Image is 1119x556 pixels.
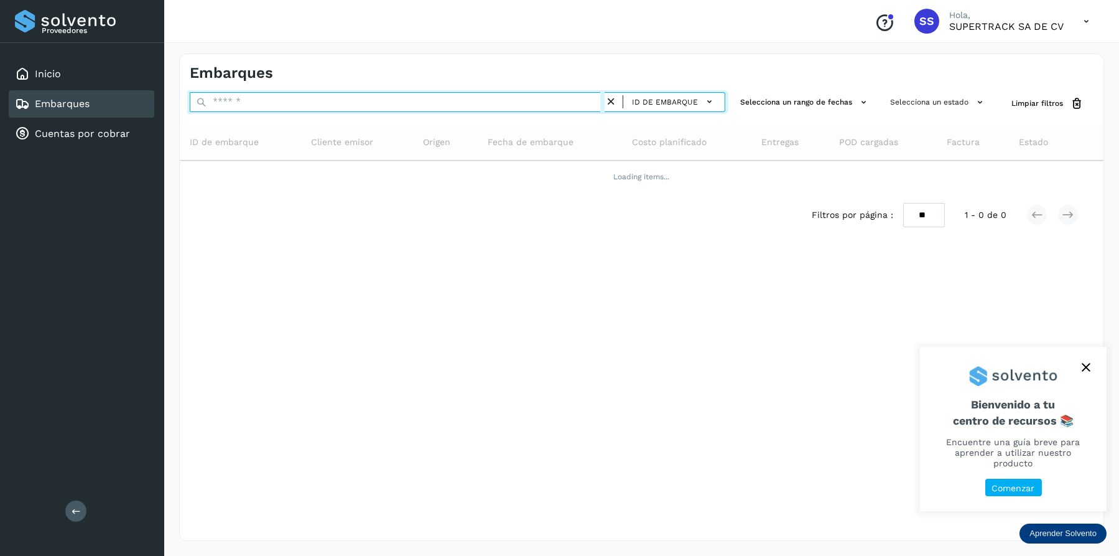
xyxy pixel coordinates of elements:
[423,136,450,149] span: Origen
[935,437,1092,468] p: Encuentre una guía breve para aprender a utilizar nuestro producto
[1019,136,1048,149] span: Estado
[628,93,720,111] button: ID de embarque
[761,136,799,149] span: Entregas
[949,10,1064,21] p: Hola,
[812,209,893,222] span: Filtros por página :
[1001,92,1093,115] button: Limpiar filtros
[947,136,980,149] span: Factura
[190,136,259,149] span: ID de embarque
[985,479,1042,497] button: Comenzar
[35,68,61,80] a: Inicio
[992,483,1035,494] p: Comenzar
[632,136,707,149] span: Costo planificado
[190,64,273,82] h4: Embarques
[935,414,1092,428] p: centro de recursos 📚
[839,136,898,149] span: POD cargadas
[965,209,1006,222] span: 1 - 0 de 0
[1019,524,1107,544] div: Aprender Solvento
[1011,98,1063,109] span: Limpiar filtros
[949,21,1064,32] p: SUPERTRACK SA DE CV
[632,97,698,108] span: ID de embarque
[488,136,573,149] span: Fecha de embarque
[180,161,1103,193] td: Loading items...
[35,128,130,139] a: Cuentas por cobrar
[885,92,991,113] button: Selecciona un estado
[9,120,154,148] div: Cuentas por cobrar
[735,92,875,113] button: Selecciona un rango de fechas
[1077,358,1095,377] button: close,
[9,60,154,88] div: Inicio
[311,136,373,149] span: Cliente emisor
[1029,529,1097,539] p: Aprender Solvento
[42,26,149,35] p: Proveedores
[920,347,1107,511] div: Aprender Solvento
[935,398,1092,427] span: Bienvenido a tu
[35,98,90,110] a: Embarques
[9,90,154,118] div: Embarques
